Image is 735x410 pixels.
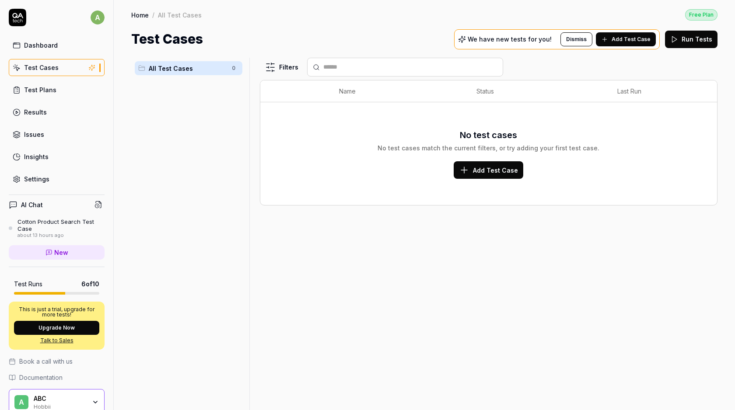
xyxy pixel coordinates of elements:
a: Settings [9,170,105,188]
div: Dashboard [24,41,58,50]
a: Cotton Product Search Test Caseabout 13 hours ago [9,218,105,238]
a: Talk to Sales [14,337,99,344]
div: Test Plans [24,85,56,94]
div: All Test Cases [158,10,202,19]
h4: AI Chat [21,200,43,209]
th: Last Run [609,80,700,102]
span: a [91,10,105,24]
div: No test cases match the current filters, or try adding your first test case. [378,143,599,153]
div: Results [24,108,47,117]
div: ABC [34,395,86,403]
span: New [54,248,68,257]
th: Status [468,80,609,102]
button: Run Tests [665,31,717,48]
a: Home [131,10,149,19]
a: Book a call with us [9,357,105,366]
h1: Test Cases [131,29,203,49]
div: Test Cases [24,63,59,72]
div: Insights [24,152,49,161]
div: / [152,10,154,19]
span: Book a call with us [19,357,73,366]
a: Issues [9,126,105,143]
th: Name [330,80,468,102]
button: Add Test Case [454,161,523,179]
a: Insights [9,148,105,165]
span: A [14,395,28,409]
h5: Test Runs [14,280,42,288]
a: Results [9,104,105,121]
button: Dismiss [560,32,592,46]
div: about 13 hours ago [17,233,105,239]
button: Upgrade Now [14,321,99,335]
div: Cotton Product Search Test Case [17,218,105,233]
a: Test Cases [9,59,105,76]
a: Dashboard [9,37,105,54]
button: Filters [260,59,304,76]
a: Test Plans [9,81,105,98]
p: This is just a trial, upgrade for more tests! [14,307,99,317]
div: Issues [24,130,44,139]
div: Settings [24,174,49,184]
button: a [91,9,105,26]
h3: No test cases [460,129,517,142]
button: Free Plan [685,9,717,21]
span: 0 [228,63,239,73]
a: New [9,245,105,260]
span: Add Test Case [473,166,518,175]
div: Hobbii [34,403,86,410]
span: 6 of 10 [81,279,99,288]
p: We have new tests for you! [468,36,552,42]
button: Add Test Case [596,32,656,46]
span: Add Test Case [612,35,651,43]
a: Documentation [9,373,105,382]
span: Documentation [19,373,63,382]
span: All Test Cases [149,64,227,73]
